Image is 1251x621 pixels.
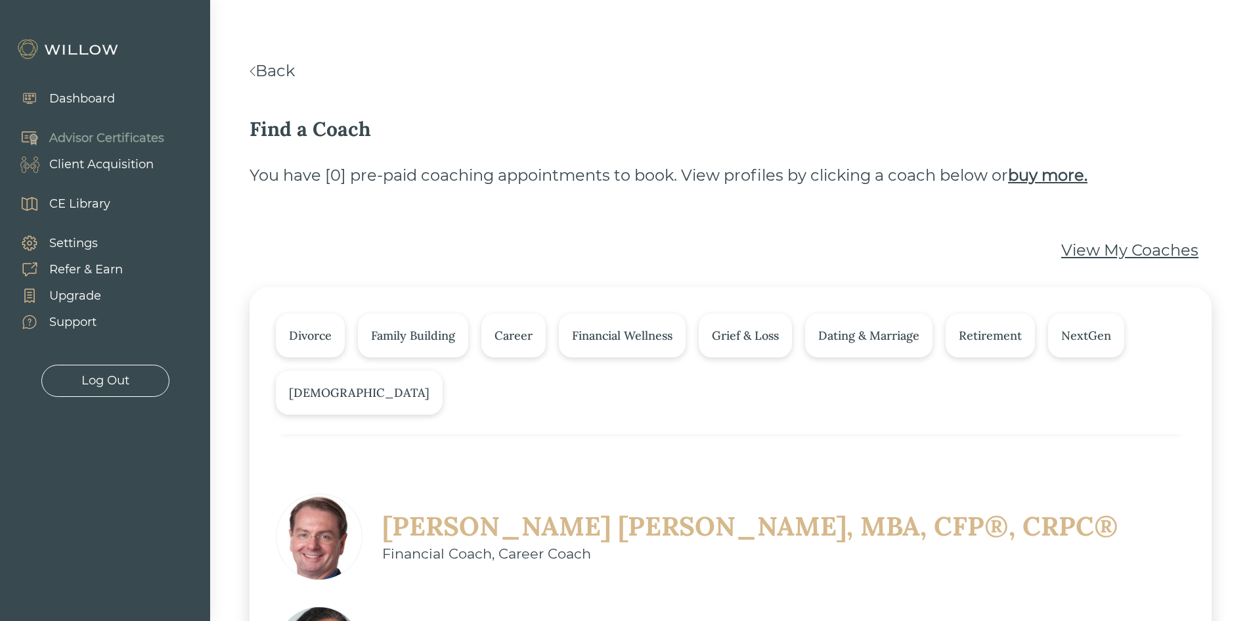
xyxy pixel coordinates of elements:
[276,494,1118,580] a: [PERSON_NAME] [PERSON_NAME], MBA, CFP®, CRPC®Financial Coach, Career Coach
[49,313,97,331] div: Support
[7,230,123,256] a: Settings
[250,164,1212,187] div: You have [ 0 ] pre-paid coaching appointments to book. View profiles by clicking a coach below or
[1008,166,1087,185] b: buy more.
[572,327,672,344] div: Financial Wellness
[7,256,123,283] a: Refer & Earn
[959,327,1022,344] div: Retirement
[49,287,101,305] div: Upgrade
[494,327,533,344] div: Career
[49,156,154,173] div: Client Acquisition
[49,195,110,213] div: CE Library
[49,129,164,147] div: Advisor Certificates
[49,90,115,108] div: Dashboard
[7,85,115,112] a: Dashboard
[818,327,919,344] div: Dating & Marriage
[289,327,332,344] div: Divorce
[16,39,121,60] img: Willow
[371,327,455,344] div: Family Building
[7,125,164,151] a: Advisor Certificates
[7,283,123,309] a: Upgrade
[81,372,129,390] div: Log Out
[382,509,1118,543] div: [PERSON_NAME] [PERSON_NAME], MBA, CFP®, CRPC®
[1061,327,1111,344] div: NextGen
[7,191,110,217] a: CE Library
[250,66,255,76] img: <
[289,384,429,402] div: [DEMOGRAPHIC_DATA]
[712,327,779,344] div: Grief & Loss
[250,61,295,80] a: Back
[382,543,1118,564] div: Financial Coach, Career Coach
[1061,239,1198,262] a: View My Coaches
[250,114,1212,144] div: Find a Coach
[7,151,164,177] a: Client Acquisition
[49,235,98,252] div: Settings
[49,261,123,279] div: Refer & Earn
